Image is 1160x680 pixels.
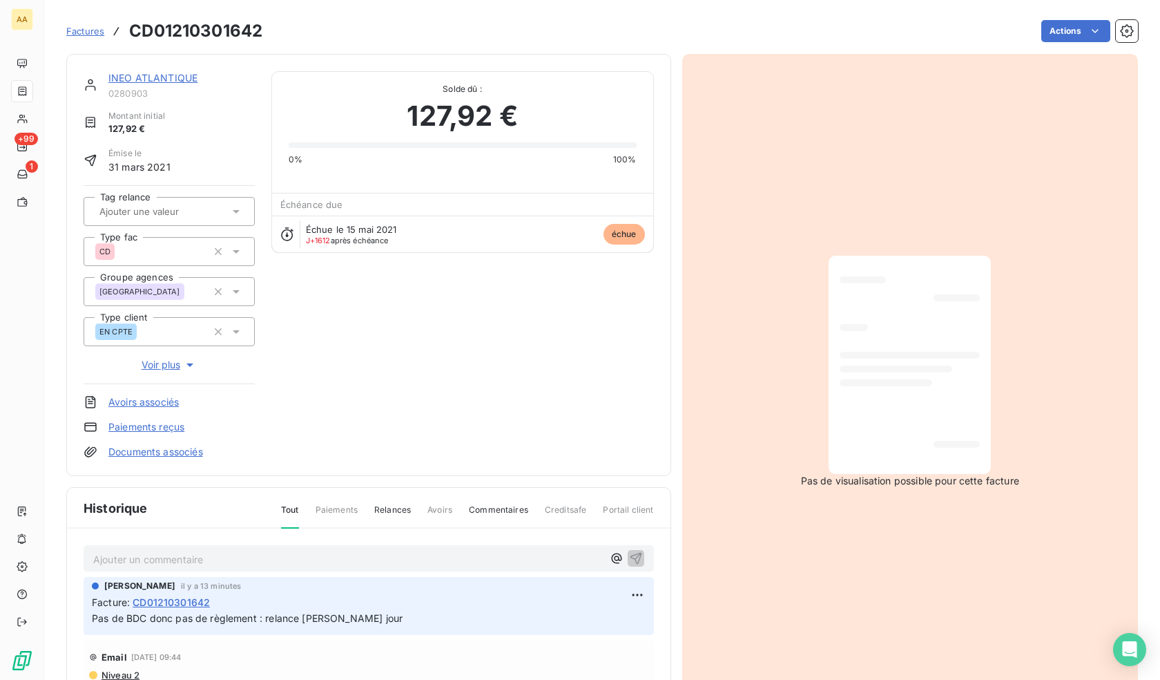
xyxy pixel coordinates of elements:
[129,19,262,44] h3: CD01210301642
[281,504,299,529] span: Tout
[99,328,133,336] span: EN CPTE
[66,26,104,37] span: Factures
[108,110,165,122] span: Montant initial
[280,199,343,210] span: Échéance due
[84,499,148,518] span: Historique
[603,224,645,245] span: échue
[289,83,637,95] span: Solde dû :
[14,133,38,145] span: +99
[84,357,255,372] button: Voir plus
[306,236,389,245] span: après échéance
[108,160,171,174] span: 31 mars 2021
[99,247,110,256] span: CD
[101,652,127,663] span: Email
[108,88,255,99] span: 0280903
[427,504,452,527] span: Avoirs
[613,153,637,166] span: 100%
[26,160,38,173] span: 1
[108,72,197,84] a: INEO ATLANTIQUE
[92,612,403,624] span: Pas de BDC donc pas de règlement : relance [PERSON_NAME] jour
[11,8,33,30] div: AA
[1041,20,1110,42] button: Actions
[11,650,33,672] img: Logo LeanPay
[108,445,203,459] a: Documents associés
[92,595,130,610] span: Facture :
[407,95,517,137] span: 127,92 €
[133,595,210,610] span: CD01210301642
[801,474,1019,488] span: Pas de visualisation possible pour cette facture
[99,287,180,296] span: [GEOGRAPHIC_DATA]
[603,504,653,527] span: Portail client
[306,224,397,235] span: Échue le 15 mai 2021
[306,236,331,245] span: J+1612
[108,147,171,160] span: Émise le
[289,153,302,166] span: 0%
[545,504,587,527] span: Creditsafe
[316,504,358,527] span: Paiements
[469,504,528,527] span: Commentaires
[98,205,237,218] input: Ajouter une valeur
[131,653,182,661] span: [DATE] 09:44
[1113,633,1146,666] div: Open Intercom Messenger
[181,582,242,590] span: il y a 13 minutes
[374,504,411,527] span: Relances
[104,580,175,592] span: [PERSON_NAME]
[108,395,179,409] a: Avoirs associés
[66,24,104,38] a: Factures
[108,420,184,434] a: Paiements reçus
[108,122,165,136] span: 127,92 €
[142,358,197,372] span: Voir plus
